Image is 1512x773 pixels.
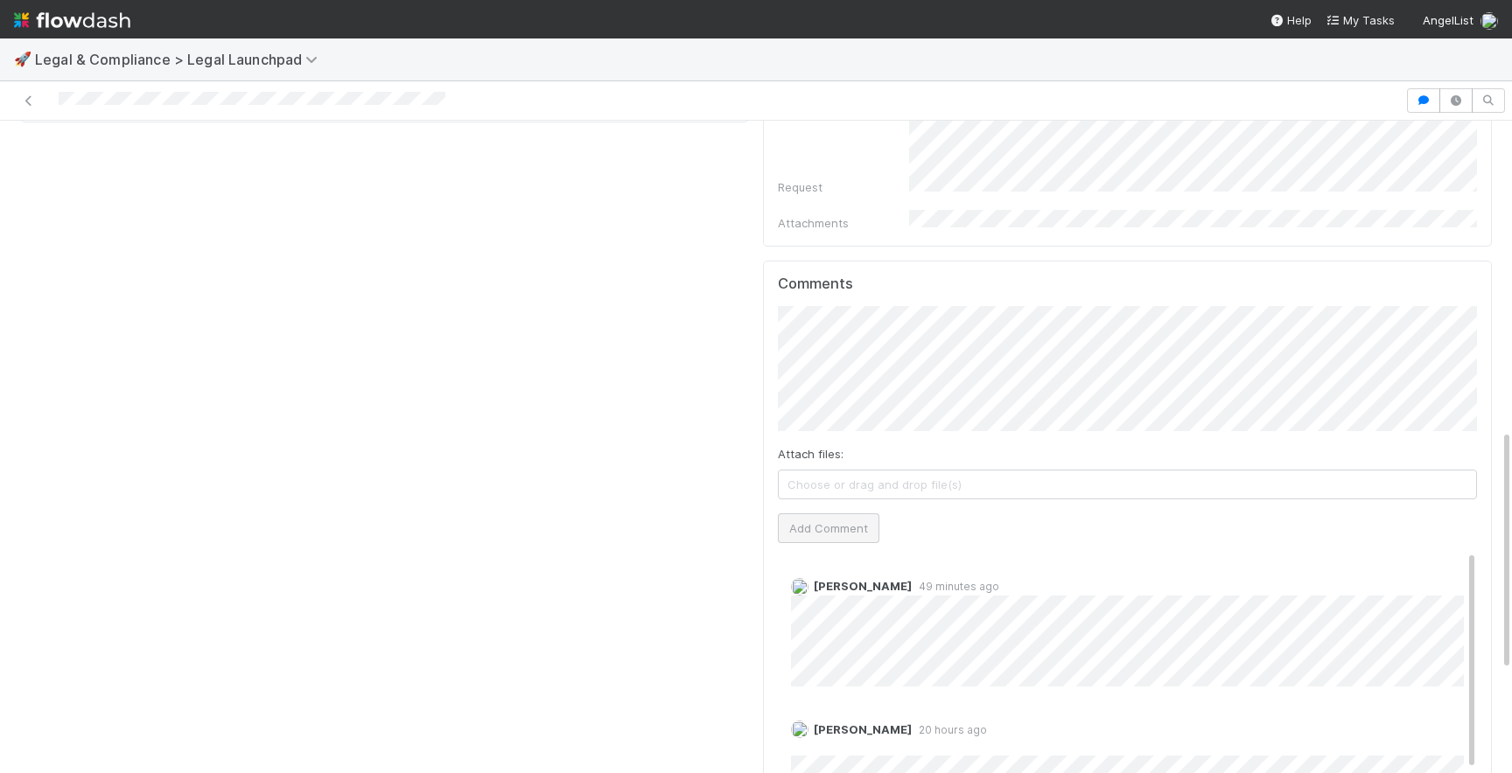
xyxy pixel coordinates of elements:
span: 🚀 [14,52,31,66]
label: Attach files: [778,445,843,463]
button: Add Comment [778,513,879,543]
div: Request [778,178,909,196]
img: avatar_ba0ef937-97b0-4cb1-a734-c46f876909ef.png [791,721,808,738]
span: [PERSON_NAME] [814,722,912,736]
div: Help [1270,11,1312,29]
span: [PERSON_NAME] [814,579,912,593]
img: avatar_ba0ef937-97b0-4cb1-a734-c46f876909ef.png [1480,12,1498,30]
img: logo-inverted-e16ddd16eac7371096b0.svg [14,5,130,35]
a: My Tasks [1326,11,1395,29]
span: Legal & Compliance > Legal Launchpad [35,51,326,68]
span: Choose or drag and drop file(s) [779,470,1476,498]
div: Attachments [778,214,909,232]
img: avatar_6811aa62-070e-4b0a-ab85-15874fb457a1.png [791,578,808,595]
h5: Comments [778,275,1477,293]
span: 20 hours ago [912,723,987,736]
span: AngelList [1423,13,1473,27]
span: 49 minutes ago [912,580,999,593]
span: My Tasks [1326,13,1395,27]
